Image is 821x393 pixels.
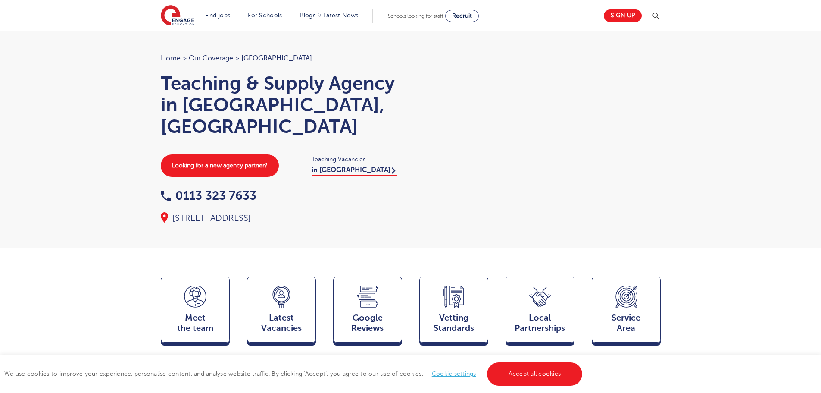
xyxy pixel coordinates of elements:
[161,189,256,202] a: 0113 323 7633
[432,371,476,377] a: Cookie settings
[510,313,570,333] span: Local Partnerships
[183,54,187,62] span: >
[161,54,181,62] a: Home
[247,277,316,346] a: LatestVacancies
[161,5,194,27] img: Engage Education
[604,9,642,22] a: Sign up
[161,53,402,64] nav: breadcrumb
[300,12,359,19] a: Blogs & Latest News
[419,277,488,346] a: VettingStandards
[252,313,311,333] span: Latest Vacancies
[161,154,279,177] a: Looking for a new agency partner?
[452,13,472,19] span: Recruit
[161,277,230,346] a: Meetthe team
[338,313,397,333] span: Google Reviews
[165,313,225,333] span: Meet the team
[312,166,397,176] a: in [GEOGRAPHIC_DATA]
[592,277,661,346] a: ServiceArea
[161,212,402,224] div: [STREET_ADDRESS]
[596,313,656,333] span: Service Area
[235,54,239,62] span: >
[248,12,282,19] a: For Schools
[388,13,443,19] span: Schools looking for staff
[161,72,402,137] h1: Teaching & Supply Agency in [GEOGRAPHIC_DATA], [GEOGRAPHIC_DATA]
[333,277,402,346] a: GoogleReviews
[506,277,574,346] a: Local Partnerships
[4,371,584,377] span: We use cookies to improve your experience, personalise content, and analyse website traffic. By c...
[445,10,479,22] a: Recruit
[205,12,231,19] a: Find jobs
[312,154,402,164] span: Teaching Vacancies
[241,54,312,62] span: [GEOGRAPHIC_DATA]
[487,362,583,386] a: Accept all cookies
[189,54,233,62] a: Our coverage
[424,313,484,333] span: Vetting Standards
